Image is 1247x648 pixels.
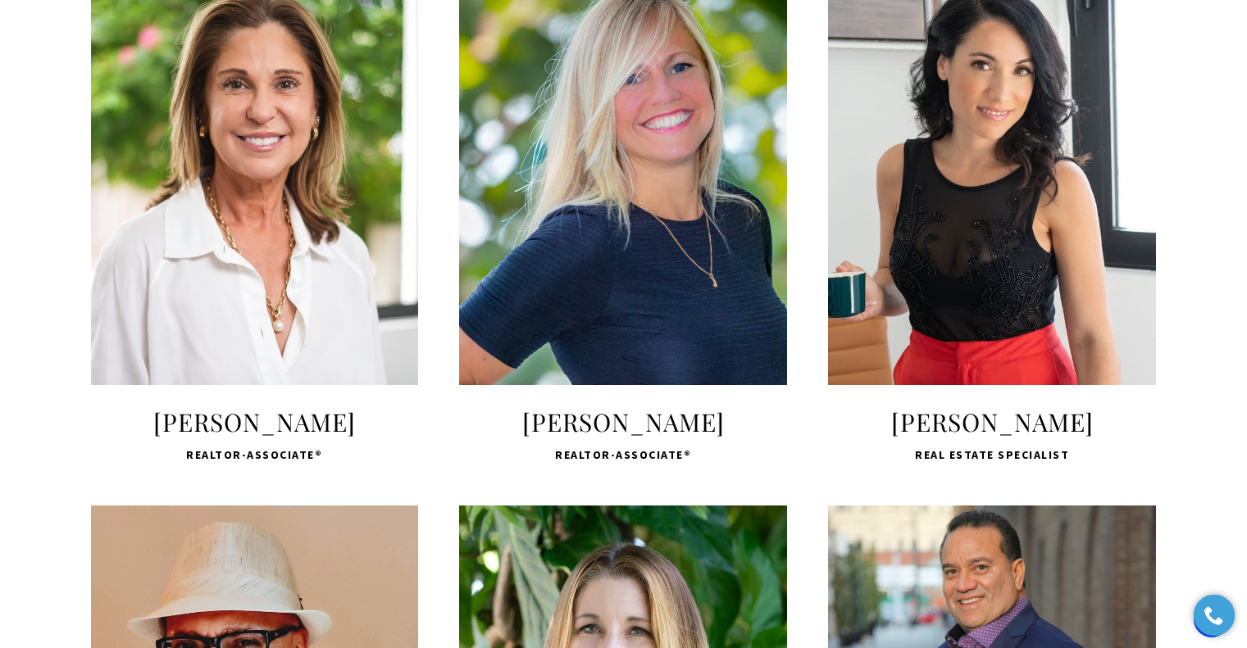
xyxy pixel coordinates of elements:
span: Realtor-Associate® [91,445,419,464]
span: Real Estate Specialist [828,445,1156,464]
span: Realtor-Associate® [459,445,787,464]
span: [PERSON_NAME] [828,406,1156,438]
span: [PERSON_NAME] [459,406,787,438]
span: [PERSON_NAME] [91,406,419,438]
